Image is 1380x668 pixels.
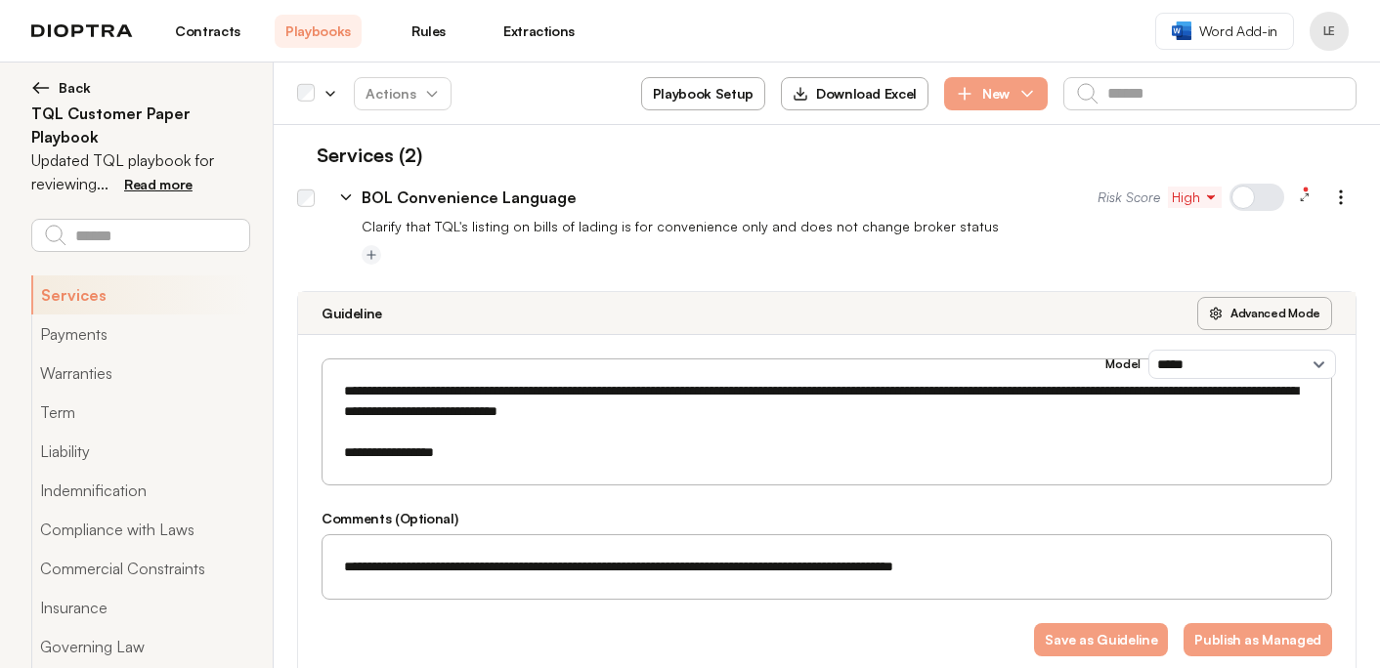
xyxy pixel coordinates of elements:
img: left arrow [31,78,51,98]
button: Save as Guideline [1034,623,1168,656]
button: Download Excel [781,77,928,110]
a: Rules [385,15,472,48]
button: Compliance with Laws [31,510,249,549]
button: Advanced Mode [1197,297,1332,330]
button: Governing Law [31,627,249,666]
button: Actions [354,77,452,110]
button: Commercial Constraints [31,549,249,588]
button: Insurance [31,588,249,627]
h3: Model [1105,356,1141,372]
a: Playbooks [275,15,362,48]
a: Extractions [496,15,582,48]
p: Clarify that TQL's listing on bills of lading is for convenience only and does not change broker ... [362,217,1357,236]
h3: Guideline [322,304,382,323]
select: Model [1148,350,1336,379]
button: Publish as Managed [1184,623,1332,656]
p: Updated TQL playbook for reviewing [31,148,249,195]
button: Payments [31,314,249,354]
span: Read more [124,176,193,192]
a: Contracts [164,15,251,48]
button: Liability [31,432,249,471]
span: Back [59,78,91,98]
button: Warranties [31,354,249,393]
span: Word Add-in [1199,21,1277,41]
button: Services [31,275,249,314]
button: Add tag [362,245,381,265]
button: New [944,77,1048,110]
h1: Services (2) [297,141,422,170]
p: BOL Convenience Language [362,186,577,209]
img: 1 feedback items [1302,186,1310,193]
button: Playbook Setup [641,77,765,110]
button: Indemnification [31,471,249,510]
span: High [1172,188,1218,207]
img: logo [31,24,133,38]
button: Profile menu [1310,12,1349,51]
h3: Comments (Optional) [322,509,1332,528]
button: High [1168,187,1222,208]
h2: TQL Customer Paper Playbook [31,102,249,148]
button: Back [31,78,249,98]
div: Select all [297,85,315,103]
span: ... [97,174,108,193]
button: Term [31,393,249,432]
span: Actions [350,76,455,111]
img: word [1172,21,1191,40]
a: Word Add-in [1155,13,1294,50]
span: Risk Score [1098,188,1160,207]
